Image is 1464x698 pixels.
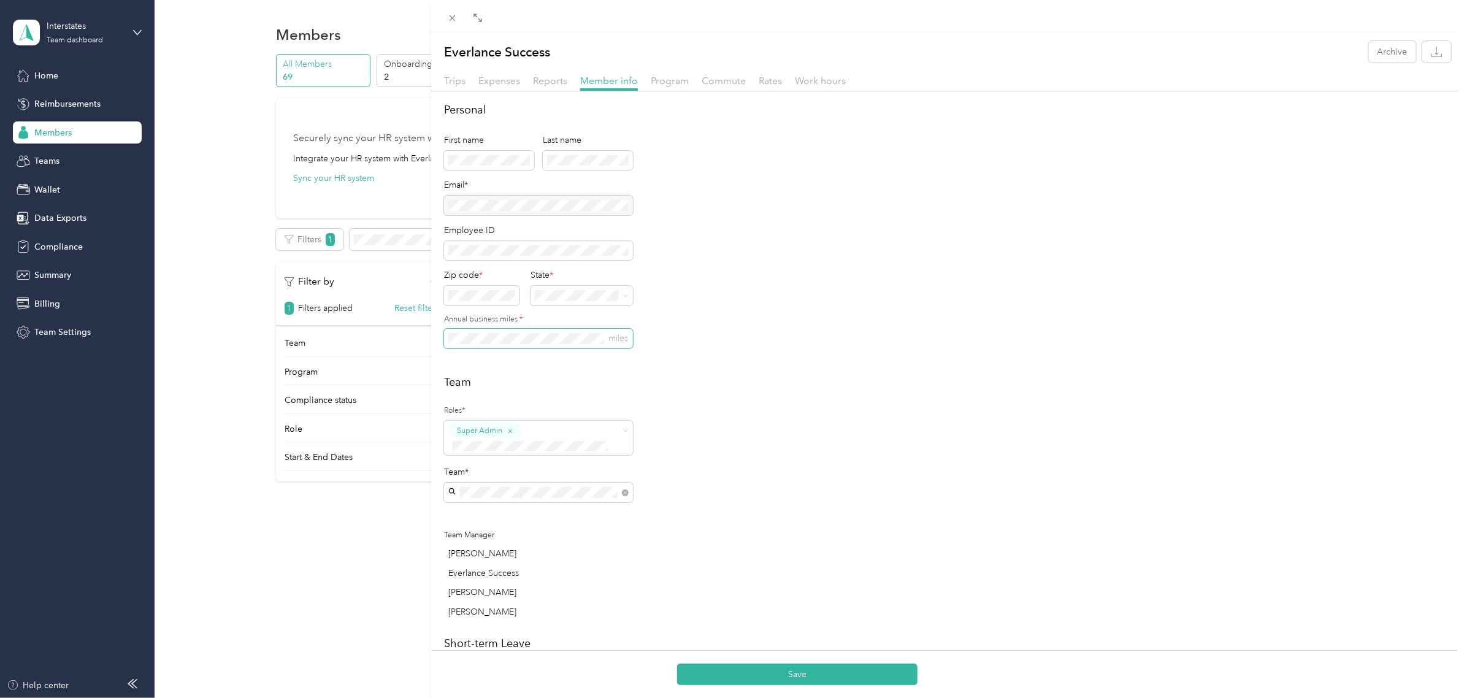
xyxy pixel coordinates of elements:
[444,178,633,191] div: Email*
[478,75,520,86] span: Expenses
[448,605,633,618] div: [PERSON_NAME]
[444,314,633,325] label: Annual business miles
[448,547,633,560] div: [PERSON_NAME]
[702,75,746,86] span: Commute
[444,75,466,86] span: Trips
[795,75,846,86] span: Work hours
[444,41,550,63] p: Everlance Success
[651,75,689,86] span: Program
[580,75,638,86] span: Member info
[531,269,633,282] div: State
[444,374,1451,391] h2: Team
[543,134,633,147] div: Last name
[759,75,782,86] span: Rates
[608,333,628,343] span: miles
[448,423,523,438] button: Super Admin
[448,586,633,599] div: [PERSON_NAME]
[444,269,519,282] div: Zip code
[444,102,1451,118] h2: Personal
[1369,41,1416,63] button: Archive
[444,134,534,147] div: First name
[444,531,494,540] span: Team Manager
[448,567,633,580] div: Everlance Success
[533,75,567,86] span: Reports
[444,405,633,416] label: Roles*
[457,425,502,436] span: Super Admin
[444,466,633,478] div: Team*
[677,664,918,685] button: Save
[1395,629,1464,698] iframe: Everlance-gr Chat Button Frame
[444,224,633,237] div: Employee ID
[444,635,1451,652] h2: Short-term Leave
